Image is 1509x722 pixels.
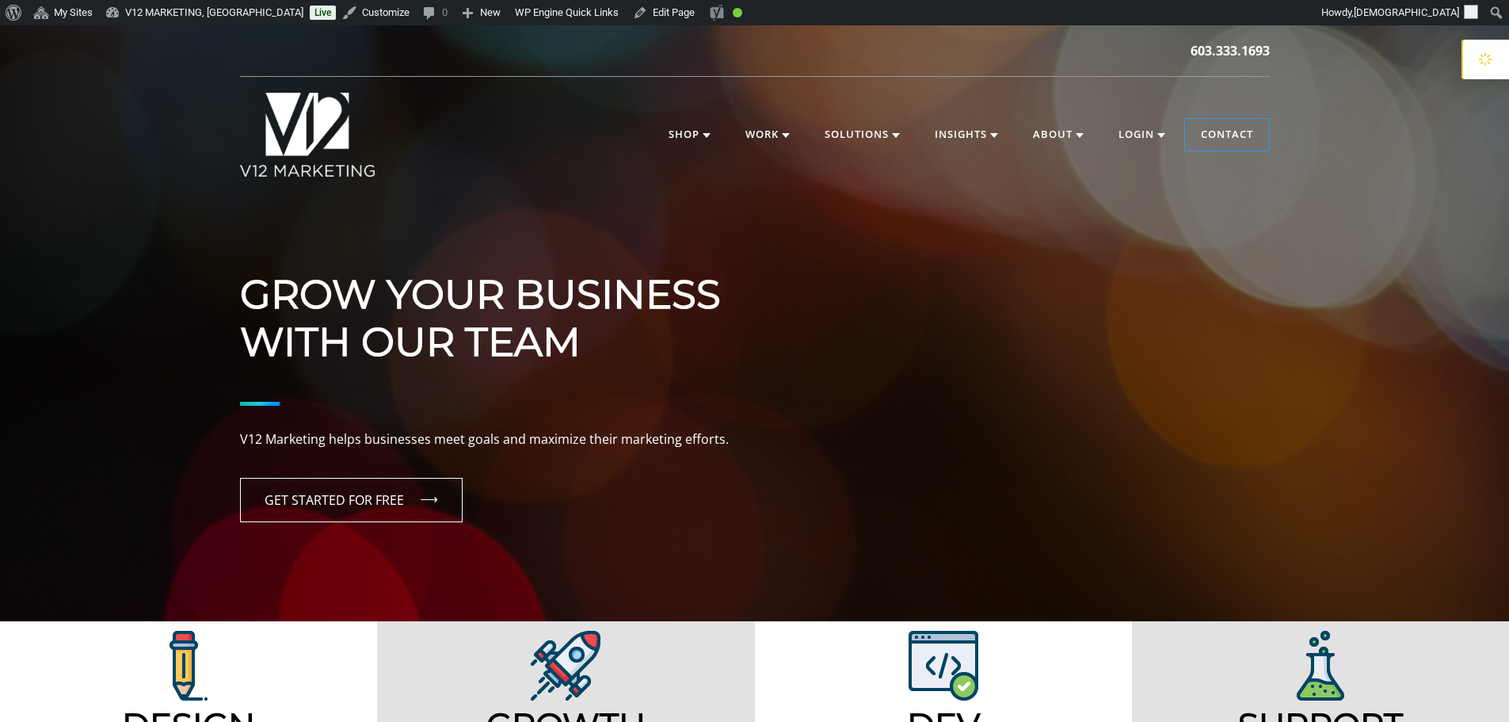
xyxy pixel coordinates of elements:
[730,119,806,151] a: Work
[653,119,726,151] a: Shop
[1297,631,1344,701] img: V12 Marketing Support Solutions
[240,93,375,177] img: V12 MARKETING Logo New Hampshire Marketing Agency
[1017,119,1099,151] a: About
[733,8,742,17] div: Good
[240,223,1270,366] h1: Grow Your Business With Our Team
[531,631,600,701] img: V12 Marketing Design Solutions
[240,430,1270,450] p: V12 Marketing helps businesses meet goals and maximize their marketing efforts.
[1430,646,1509,722] iframe: Chat Widget
[1191,41,1270,60] a: 603.333.1693
[1103,119,1181,151] a: Login
[1185,119,1269,151] a: Contact
[1354,6,1459,18] span: [DEMOGRAPHIC_DATA]
[310,6,336,20] a: Live
[170,631,208,701] img: V12 Marketing Design Solutions
[919,119,1014,151] a: Insights
[809,119,916,151] a: Solutions
[240,478,463,522] a: GET STARTED FOR FREE
[909,631,978,701] img: V12 Marketing Web Development Solutions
